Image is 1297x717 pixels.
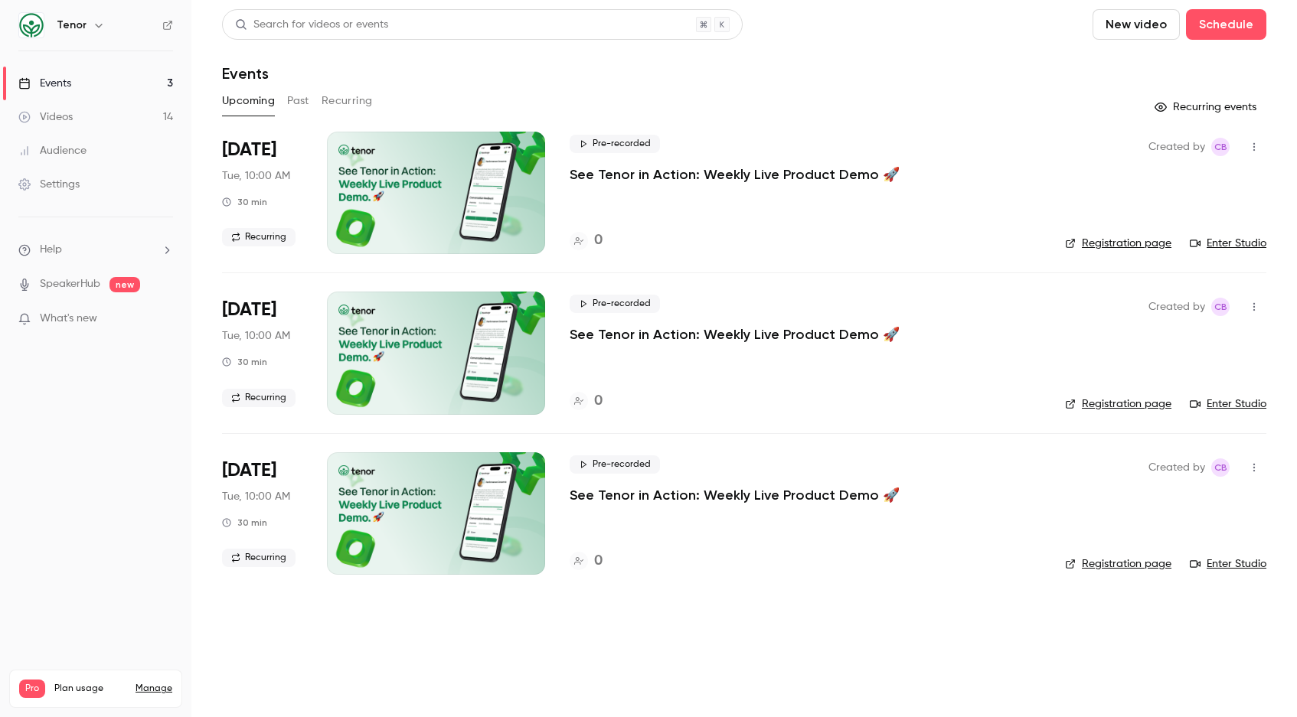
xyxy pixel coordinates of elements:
span: Chloe Beard [1211,138,1230,156]
span: [DATE] [222,138,276,162]
button: New video [1093,9,1180,40]
span: Pre-recorded [570,295,660,313]
a: Enter Studio [1190,396,1266,412]
span: Plan usage [54,683,126,695]
div: Oct 21 Tue, 10:00 AM (America/Los Angeles) [222,452,302,575]
h6: Tenor [57,18,87,33]
h4: 0 [594,551,603,572]
a: Enter Studio [1190,556,1266,572]
button: Upcoming [222,89,275,113]
span: Tue, 10:00 AM [222,489,290,504]
span: [DATE] [222,298,276,322]
a: Registration page [1065,396,1171,412]
img: Tenor [19,13,44,37]
a: See Tenor in Action: Weekly Live Product Demo 🚀 [570,486,900,504]
div: Oct 7 Tue, 10:00 AM (America/Los Angeles) [222,132,302,254]
iframe: Noticeable Trigger [155,312,173,326]
span: Recurring [222,228,296,246]
div: Oct 14 Tue, 10:00 AM (America/Los Angeles) [222,292,302,414]
h1: Events [222,64,269,83]
a: SpeakerHub [40,276,100,292]
h4: 0 [594,391,603,412]
a: Registration page [1065,236,1171,251]
span: Pre-recorded [570,455,660,474]
a: 0 [570,230,603,251]
div: Search for videos or events [235,17,388,33]
li: help-dropdown-opener [18,242,173,258]
span: Tue, 10:00 AM [222,168,290,184]
span: Recurring [222,549,296,567]
a: 0 [570,551,603,572]
span: CB [1214,298,1227,316]
div: 30 min [222,517,267,529]
button: Past [287,89,309,113]
span: Tue, 10:00 AM [222,328,290,344]
div: 30 min [222,356,267,368]
button: Schedule [1186,9,1266,40]
span: CB [1214,458,1227,477]
span: CB [1214,138,1227,156]
a: 0 [570,391,603,412]
span: Created by [1148,458,1205,477]
span: Pre-recorded [570,135,660,153]
span: [DATE] [222,458,276,483]
a: Manage [136,683,172,695]
div: Settings [18,177,80,192]
span: Created by [1148,138,1205,156]
span: Chloe Beard [1211,458,1230,477]
a: See Tenor in Action: Weekly Live Product Demo 🚀 [570,165,900,184]
a: See Tenor in Action: Weekly Live Product Demo 🚀 [570,325,900,344]
div: 30 min [222,196,267,208]
span: new [109,277,140,292]
a: Enter Studio [1190,236,1266,251]
div: Events [18,76,71,91]
span: What's new [40,311,97,327]
span: Recurring [222,389,296,407]
a: Registration page [1065,556,1171,572]
h4: 0 [594,230,603,251]
button: Recurring events [1148,95,1266,119]
span: Pro [19,680,45,698]
span: Created by [1148,298,1205,316]
button: Recurring [322,89,373,113]
span: Help [40,242,62,258]
div: Videos [18,109,73,125]
div: Audience [18,143,87,158]
span: Chloe Beard [1211,298,1230,316]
